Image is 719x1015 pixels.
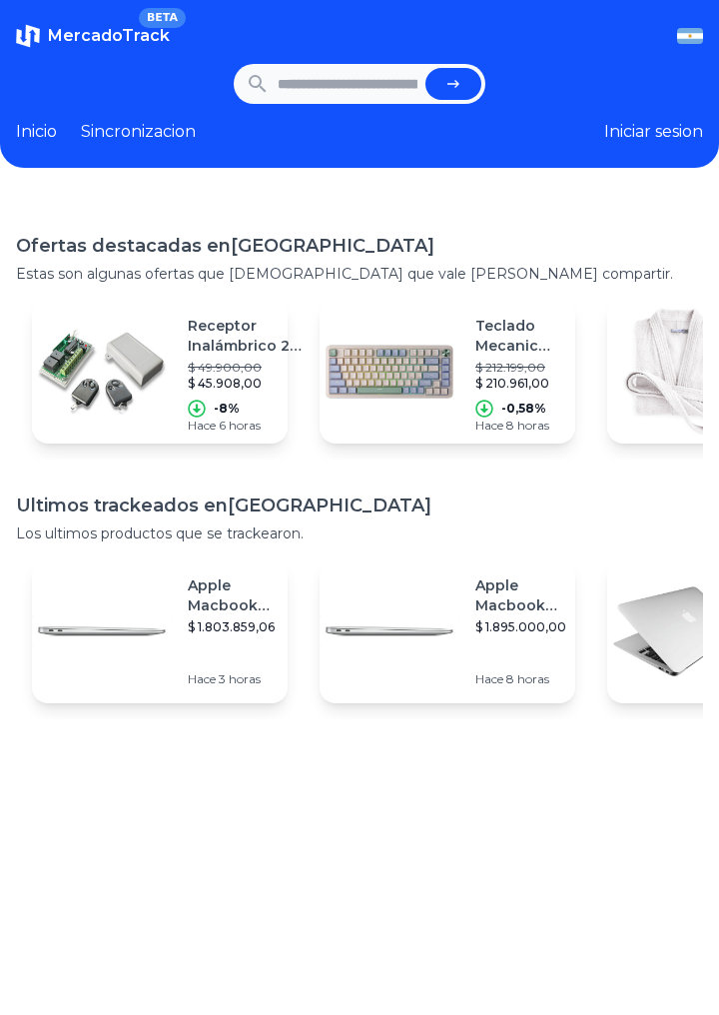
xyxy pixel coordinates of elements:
p: Teclado Mecanico Redragon Ucal Pro Rgb K673 Wireless Us Red [475,316,559,356]
button: Iniciar sesion [604,120,703,144]
img: Featured image [32,302,172,442]
a: Featured imageApple Macbook Air (13 Pulgadas, 2020, Chip M1, 256 Gb De Ssd, 8 Gb De Ram) - Plata$... [32,559,288,703]
img: Argentina [677,28,703,44]
p: Estas son algunas ofertas que [DEMOGRAPHIC_DATA] que vale [PERSON_NAME] compartir. [16,264,703,284]
p: $ 45.908,00 [188,376,309,392]
p: Apple Macbook Air (13 Pulgadas, 2020, Chip M1, 256 Gb De Ssd, 8 Gb De Ram) - Plata [475,575,566,615]
p: Receptor Inalámbrico 2 [PERSON_NAME] + 2 Controles Remotos [188,316,309,356]
span: BETA [139,8,186,28]
p: $ 1.895.000,00 [475,619,566,635]
p: Los ultimos productos que se trackearon. [16,523,703,543]
img: Featured image [320,302,459,442]
h1: Ultimos trackeados en [GEOGRAPHIC_DATA] [16,492,703,519]
p: Hace 8 horas [475,671,566,687]
a: Featured imageTeclado Mecanico Redragon Ucal Pro Rgb K673 Wireless Us Red$ 212.199,00$ 210.961,00... [320,300,575,444]
img: MercadoTrack [16,24,40,48]
h1: Ofertas destacadas en [GEOGRAPHIC_DATA] [16,232,703,260]
a: Inicio [16,120,57,144]
img: Featured image [32,561,172,701]
p: Hace 8 horas [475,418,559,434]
p: $ 1.803.859,06 [188,619,275,635]
p: Apple Macbook Air (13 Pulgadas, 2020, Chip M1, 256 Gb De Ssd, 8 Gb De Ram) - Plata [188,575,275,615]
img: Featured image [320,561,459,701]
a: Sincronizacion [81,120,196,144]
a: Featured imageReceptor Inalámbrico 2 [PERSON_NAME] + 2 Controles Remotos$ 49.900,00$ 45.908,00-8%... [32,300,288,444]
p: $ 49.900,00 [188,360,309,376]
p: $ 210.961,00 [475,376,559,392]
p: $ 212.199,00 [475,360,559,376]
p: -0,58% [501,401,546,417]
p: -8% [214,401,240,417]
a: Featured imageApple Macbook Air (13 Pulgadas, 2020, Chip M1, 256 Gb De Ssd, 8 Gb De Ram) - Plata$... [320,559,575,703]
a: MercadoTrackBETA [16,24,170,48]
span: MercadoTrack [48,26,170,45]
p: Hace 6 horas [188,418,309,434]
p: Hace 3 horas [188,671,275,687]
